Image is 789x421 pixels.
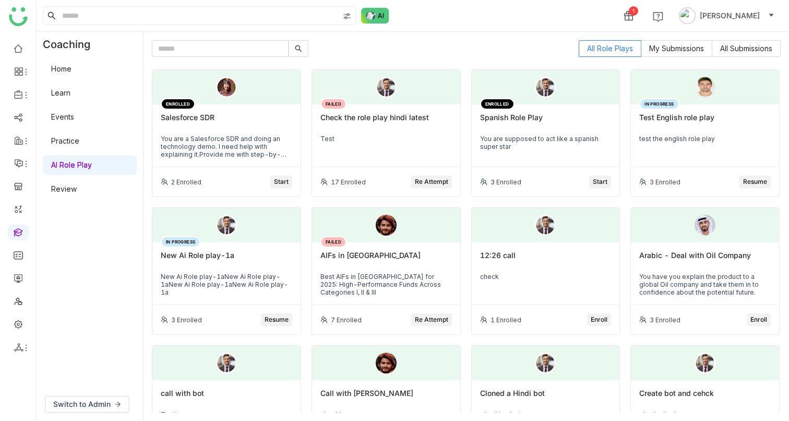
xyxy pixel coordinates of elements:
div: Spanish Role Play [480,113,612,131]
span: Switch to Admin [53,399,111,410]
button: Re Attempt [411,313,452,326]
div: ENROLLED [480,98,515,110]
img: help.svg [653,11,663,22]
span: Resume [265,315,289,325]
div: You have you explain the product to a global Oil company and take them in to confidence about the... [639,273,771,296]
div: Test English role play [639,113,771,131]
button: Enroll [587,313,611,326]
img: male-person.png [535,215,556,236]
span: All Role Plays [587,44,633,53]
div: FAILED [320,98,346,110]
div: checking [320,411,452,418]
div: Arabic - Deal with Oil Company [639,251,771,268]
span: Enroll [750,315,767,325]
img: male-person.png [535,77,556,98]
span: All Submissions [720,44,772,53]
a: AI Role Play [51,160,92,169]
button: Enroll [747,313,771,326]
div: FAILED [320,236,346,248]
span: Resume [743,177,767,187]
div: call with bot [161,389,292,406]
span: Re Attempt [415,315,448,325]
a: Home [51,64,71,73]
div: Salesforce SDR [161,113,292,131]
button: Resume [261,313,292,326]
img: male-person.png [535,353,556,373]
div: IN PROGRESS [639,98,679,110]
img: 6891e6b463e656570aba9a5a [376,215,397,236]
div: 1 [629,6,638,16]
img: 6891e6b463e656570aba9a5a [376,353,397,373]
button: Start [589,176,611,188]
a: Practice [51,136,79,145]
button: Switch to Admin [45,396,129,413]
div: You are supposed to act like a spanish super star [480,135,612,150]
div: checking bot [480,411,612,418]
img: male-person.png [216,353,237,373]
div: check check [639,411,771,418]
div: Test [320,135,452,143]
div: 7 Enrolled [331,316,362,324]
div: You are a Salesforce SDR and doing an technology demo. I need help with explaining it.Provide me ... [161,135,292,158]
a: Learn [51,88,70,97]
span: Start [593,177,607,187]
div: Call with [PERSON_NAME] [320,389,452,406]
div: 17 Enrolled [331,178,366,186]
img: female-person.png [216,77,237,98]
div: 2 Enrolled [171,178,201,186]
a: Review [51,184,77,193]
button: Start [270,176,292,188]
span: [PERSON_NAME] [700,10,760,21]
div: IN PROGRESS [161,236,200,248]
div: 3 Enrolled [171,316,202,324]
div: test the english role play [639,135,771,143]
img: male-person.png [216,215,237,236]
div: 3 Enrolled [650,178,680,186]
span: My Submissions [649,44,704,53]
div: Coaching [37,32,106,57]
button: [PERSON_NAME] [677,7,776,24]
span: Re Attempt [415,177,448,187]
img: logo [9,7,28,26]
div: check [480,273,612,280]
div: 1 Enrolled [491,316,521,324]
img: avatar [679,7,696,24]
div: 12:26 call [480,251,612,268]
img: male-person.png [376,77,397,98]
div: 3 Enrolled [650,316,680,324]
img: 689c4d09a2c09d0bea1c05ba [695,215,715,236]
div: Best AIFs in [GEOGRAPHIC_DATA] for 2025: High-Performance Funds Across Categories I, II & III [320,273,452,296]
img: search-type.svg [343,12,351,20]
button: Re Attempt [411,176,452,188]
span: Start [274,177,289,187]
div: 3 Enrolled [491,178,521,186]
div: AIFs in [GEOGRAPHIC_DATA] [320,251,452,268]
a: Events [51,112,74,121]
img: ask-buddy-normal.svg [361,8,389,24]
div: Check the role play hindi latest [320,113,452,131]
span: Enroll [591,315,607,325]
div: ENROLLED [161,98,195,110]
img: 68930212d8d78f14571aeecf [695,77,715,98]
div: Cloned a Hindi bot [480,389,612,406]
div: New Ai Role play-1aNew Ai Role play-1aNew Ai Role play-1aNew Ai Role play-1a [161,273,292,296]
div: Testing [161,411,292,418]
div: Create bot and cehck [639,389,771,406]
div: New Ai Role play-1a [161,251,292,268]
button: Resume [739,176,771,188]
img: male-person.png [695,353,715,373]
